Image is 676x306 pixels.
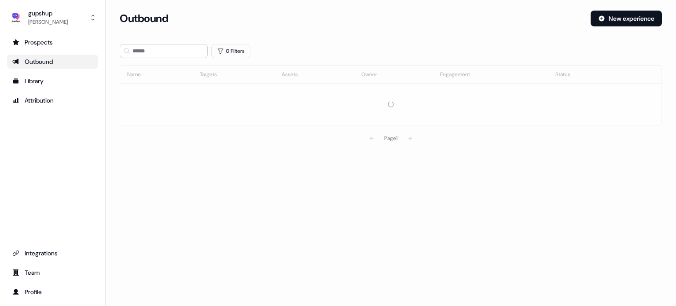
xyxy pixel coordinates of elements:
div: Library [12,77,93,85]
div: Team [12,268,93,277]
div: Outbound [12,57,93,66]
button: New experience [591,11,662,26]
a: Go to outbound experience [7,55,98,69]
a: Go to prospects [7,35,98,49]
button: gupshup[PERSON_NAME] [7,7,98,28]
a: Go to templates [7,74,98,88]
div: Prospects [12,38,93,47]
div: Integrations [12,249,93,258]
div: Attribution [12,96,93,105]
a: Go to integrations [7,246,98,260]
a: Go to team [7,265,98,280]
a: Go to profile [7,285,98,299]
div: Profile [12,288,93,296]
button: 0 Filters [211,44,250,58]
h3: Outbound [120,12,168,25]
div: gupshup [28,9,68,18]
a: Go to attribution [7,93,98,107]
div: [PERSON_NAME] [28,18,68,26]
